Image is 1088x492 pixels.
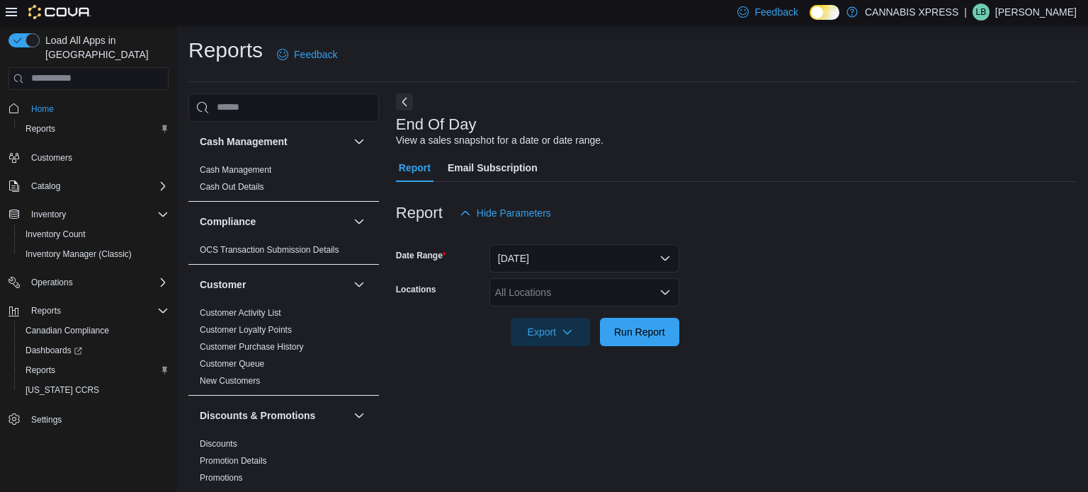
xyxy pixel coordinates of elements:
[28,5,91,19] img: Cova
[200,455,267,467] span: Promotion Details
[20,120,61,137] a: Reports
[188,241,379,264] div: Compliance
[14,341,174,360] a: Dashboards
[200,165,271,175] a: Cash Management
[200,135,288,149] h3: Cash Management
[271,40,343,69] a: Feedback
[200,244,339,256] span: OCS Transaction Submission Details
[200,439,237,449] a: Discounts
[200,473,243,483] a: Promotions
[200,278,348,292] button: Customer
[200,375,260,387] span: New Customers
[200,342,304,352] a: Customer Purchase History
[25,302,67,319] button: Reports
[188,435,379,492] div: Discounts & Promotions
[396,250,446,261] label: Date Range
[454,199,557,227] button: Hide Parameters
[25,229,86,240] span: Inventory Count
[188,36,263,64] h1: Reports
[3,273,174,292] button: Operations
[14,360,174,380] button: Reports
[964,4,967,21] p: |
[25,206,72,223] button: Inventory
[351,407,368,424] button: Discounts & Promotions
[973,4,990,21] div: Liam Barry
[20,382,169,399] span: Washington CCRS
[200,308,281,318] a: Customer Activity List
[25,274,79,291] button: Operations
[3,408,174,429] button: Settings
[294,47,337,62] span: Feedback
[396,93,413,110] button: Next
[31,305,61,316] span: Reports
[188,304,379,395] div: Customer
[659,287,671,298] button: Open list of options
[600,318,679,346] button: Run Report
[20,246,137,263] a: Inventory Manager (Classic)
[20,362,61,379] a: Reports
[25,100,169,118] span: Home
[200,135,348,149] button: Cash Management
[25,178,169,195] span: Catalog
[754,5,798,19] span: Feedback
[976,4,987,21] span: LB
[200,472,243,484] span: Promotions
[995,4,1077,21] p: [PERSON_NAME]
[200,325,292,335] a: Customer Loyalty Points
[25,206,169,223] span: Inventory
[25,345,82,356] span: Dashboards
[200,214,348,229] button: Compliance
[25,123,55,135] span: Reports
[14,224,174,244] button: Inventory Count
[20,322,115,339] a: Canadian Compliance
[20,226,91,243] a: Inventory Count
[31,209,66,220] span: Inventory
[200,214,256,229] h3: Compliance
[396,116,477,133] h3: End Of Day
[25,411,67,428] a: Settings
[14,119,174,139] button: Reports
[511,318,590,346] button: Export
[200,182,264,192] a: Cash Out Details
[25,248,132,260] span: Inventory Manager (Classic)
[25,274,169,291] span: Operations
[20,342,88,359] a: Dashboards
[351,213,368,230] button: Compliance
[614,325,665,339] span: Run Report
[351,276,368,293] button: Customer
[200,341,304,353] span: Customer Purchase History
[14,244,174,264] button: Inventory Manager (Classic)
[200,307,281,319] span: Customer Activity List
[31,152,72,164] span: Customers
[25,149,78,166] a: Customers
[25,410,169,428] span: Settings
[477,206,551,220] span: Hide Parameters
[20,342,169,359] span: Dashboards
[3,205,174,224] button: Inventory
[200,359,264,369] a: Customer Queue
[489,244,679,273] button: [DATE]
[8,93,169,467] nav: Complex example
[810,5,839,20] input: Dark Mode
[351,133,368,150] button: Cash Management
[200,245,339,255] a: OCS Transaction Submission Details
[31,103,54,115] span: Home
[200,408,315,423] h3: Discounts & Promotions
[200,164,271,176] span: Cash Management
[31,414,62,425] span: Settings
[396,284,436,295] label: Locations
[3,98,174,119] button: Home
[20,226,169,243] span: Inventory Count
[200,358,264,370] span: Customer Queue
[25,365,55,376] span: Reports
[20,120,169,137] span: Reports
[448,154,538,182] span: Email Subscription
[20,382,105,399] a: [US_STATE] CCRS
[25,149,169,166] span: Customers
[200,181,264,193] span: Cash Out Details
[25,302,169,319] span: Reports
[25,325,109,336] span: Canadian Compliance
[20,322,169,339] span: Canadian Compliance
[25,178,66,195] button: Catalog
